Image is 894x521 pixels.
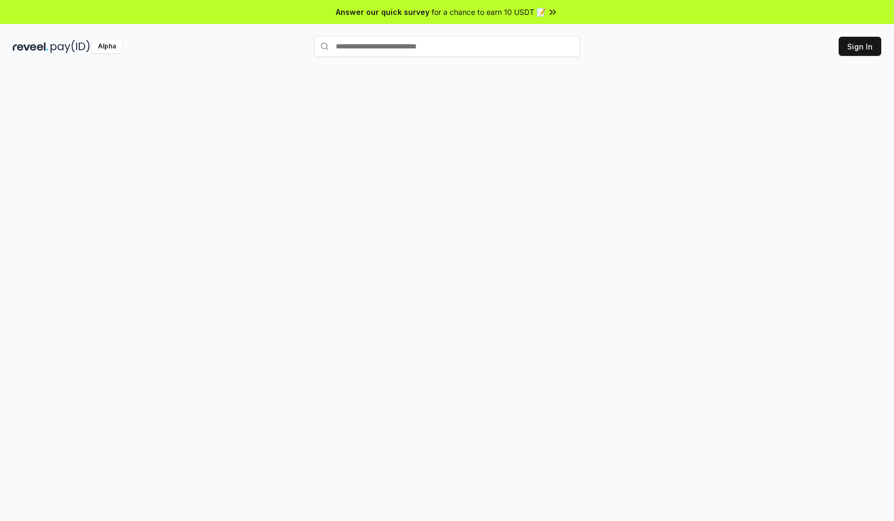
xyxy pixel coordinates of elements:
[13,40,48,53] img: reveel_dark
[336,6,429,18] span: Answer our quick survey
[51,40,90,53] img: pay_id
[92,40,122,53] div: Alpha
[839,37,881,56] button: Sign In
[432,6,545,18] span: for a chance to earn 10 USDT 📝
